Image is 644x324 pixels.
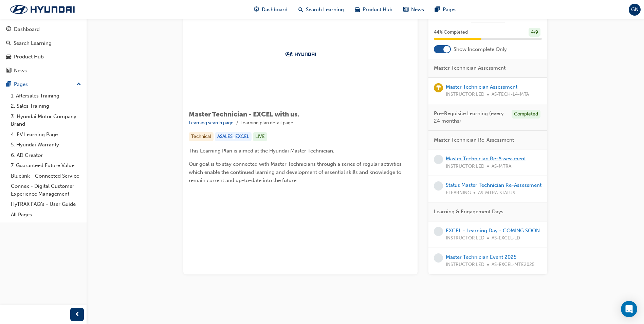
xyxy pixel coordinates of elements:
[512,110,540,119] div: Completed
[398,3,429,17] a: news-iconNews
[621,301,637,317] div: Open Intercom Messenger
[349,3,398,17] a: car-iconProduct Hub
[403,5,408,14] span: news-icon
[446,228,540,234] a: EXCEL - Learning Day - COMING SOON
[3,2,81,17] img: Trak
[492,91,529,98] span: AS-TECH-L4-MTA
[3,51,84,63] a: Product Hub
[76,80,81,89] span: up-icon
[363,6,392,14] span: Product Hub
[434,155,443,164] span: learningRecordVerb_NONE-icon
[411,6,424,14] span: News
[3,37,84,50] a: Search Learning
[254,5,259,14] span: guage-icon
[253,132,267,141] div: LIVE
[189,120,234,126] a: Learning search page
[446,182,541,188] a: Status Master Technician Re-Assessment
[434,136,514,144] span: Master Technician Re-Assessment
[249,3,293,17] a: guage-iconDashboard
[14,25,40,33] div: Dashboard
[6,54,11,60] span: car-icon
[6,40,11,47] span: search-icon
[8,101,84,111] a: 2. Sales Training
[215,132,252,141] div: ASALES_EXCEL
[8,150,84,161] a: 6. AD Creator
[434,64,505,72] span: Master Technician Assessment
[8,171,84,181] a: Bluelink - Connected Service
[446,261,484,269] span: INSTRUCTOR LED
[446,189,471,197] span: ELEARNING
[434,208,503,216] span: Learning & Engagement Days
[8,129,84,140] a: 4. EV Learning Page
[8,181,84,199] a: Connex - Digital Customer Experience Management
[14,67,27,75] div: News
[282,51,319,57] img: Trak
[529,28,540,37] div: 4 / 9
[3,65,84,77] a: News
[262,6,288,14] span: Dashboard
[3,78,84,91] button: Pages
[443,6,457,14] span: Pages
[435,5,440,14] span: pages-icon
[434,227,443,236] span: learningRecordVerb_NONE-icon
[492,163,511,170] span: AS-MTRA
[8,199,84,210] a: HyTRAK FAQ's - User Guide
[446,156,526,162] a: Master Technician Re-Assessment
[306,6,344,14] span: Search Learning
[293,3,349,17] a: search-iconSearch Learning
[298,5,303,14] span: search-icon
[434,253,443,263] span: learningRecordVerb_NONE-icon
[492,261,535,269] span: AS-EXCEL-MTE2025
[454,46,507,53] span: Show Incomplete Only
[14,80,28,88] div: Pages
[75,310,80,319] span: prev-icon
[434,110,506,125] span: Pre-Requisite Learning (every 24 months)
[434,29,468,36] span: 44 % Completed
[478,189,515,197] span: AS-MTRA-STATUS
[355,5,360,14] span: car-icon
[8,210,84,220] a: All Pages
[446,91,484,98] span: INSTRUCTOR LED
[240,119,293,127] li: Learning plan detail page
[629,4,641,16] button: GN
[446,163,484,170] span: INSTRUCTOR LED
[6,68,11,74] span: news-icon
[3,23,84,36] a: Dashboard
[189,148,334,154] span: This Learning Plan is aimed at the Hyundai Master Technician.
[3,22,84,78] button: DashboardSearch LearningProduct HubNews
[429,3,462,17] a: pages-iconPages
[446,84,517,90] a: Master Technician Assessment
[189,132,214,141] div: Technical
[8,140,84,150] a: 5. Hyundai Warranty
[14,53,44,61] div: Product Hub
[434,181,443,191] span: learningRecordVerb_NONE-icon
[14,39,52,47] div: Search Learning
[446,234,484,242] span: INSTRUCTOR LED
[189,110,299,118] span: Master Technician - EXCEL with us.
[189,161,403,183] span: Our goal is to stay connected with Master Technicians through a series of regular activities whic...
[446,254,516,260] a: Master Technician Event 2025
[631,6,639,14] span: GN
[6,82,11,88] span: pages-icon
[6,26,11,33] span: guage-icon
[492,234,520,242] span: AS-EXCEL-LD
[434,83,443,92] span: learningRecordVerb_ACHIEVE-icon
[8,91,84,101] a: 1. Aftersales Training
[8,111,84,129] a: 3. Hyundai Motor Company Brand
[8,160,84,171] a: 7. Guaranteed Future Value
